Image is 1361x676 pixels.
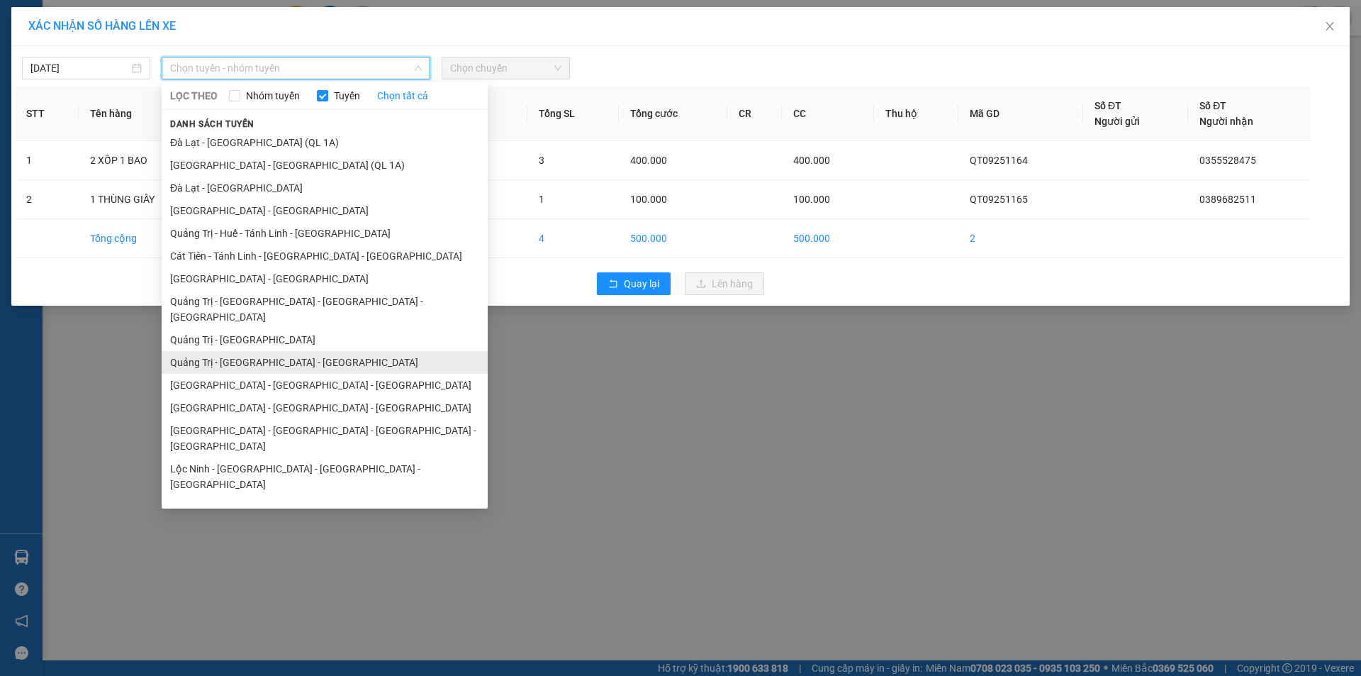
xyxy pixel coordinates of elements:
li: Quảng Trị - [GEOGRAPHIC_DATA] - [GEOGRAPHIC_DATA] - [GEOGRAPHIC_DATA] [162,290,488,328]
th: Tổng SL [527,87,618,141]
span: QT09251165 [970,194,1028,205]
span: XÁC NHẬN SỐ HÀNG LÊN XE [28,19,176,33]
td: 2 [15,180,79,219]
span: Số ĐT [1094,100,1121,111]
span: 100.000 [630,194,667,205]
span: LỌC THEO [170,88,218,104]
li: [GEOGRAPHIC_DATA] - [GEOGRAPHIC_DATA] - [GEOGRAPHIC_DATA] [162,397,488,419]
td: 500.000 [782,219,874,258]
span: Danh sách tuyến [162,118,263,131]
th: Mã GD [958,87,1083,141]
button: rollbackQuay lại [597,272,671,295]
li: [GEOGRAPHIC_DATA] - [GEOGRAPHIC_DATA] - [GEOGRAPHIC_DATA] [162,374,488,397]
li: [GEOGRAPHIC_DATA] - [GEOGRAPHIC_DATA] - [GEOGRAPHIC_DATA] [162,496,488,519]
li: Quảng Trị - Huế - Tánh Linh - [GEOGRAPHIC_DATA] [162,222,488,245]
a: Chọn tất cả [377,88,428,104]
th: Tổng cước [619,87,727,141]
td: 2 XỐP 1 BAO [79,141,213,180]
td: 1 THÙNG GIẤY [79,180,213,219]
span: 400.000 [630,155,667,166]
td: 2 [958,219,1083,258]
td: 500.000 [619,219,727,258]
td: 1 [15,141,79,180]
input: 12/09/2025 [30,60,129,76]
span: 1 [539,194,544,205]
li: Đà Lạt - [GEOGRAPHIC_DATA] [162,177,488,199]
span: Người gửi [1094,116,1140,127]
td: 4 [527,219,618,258]
span: Nhóm tuyến [240,88,306,104]
th: CR [727,87,782,141]
span: close [1324,21,1335,32]
li: Lộc Ninh - [GEOGRAPHIC_DATA] - [GEOGRAPHIC_DATA] - [GEOGRAPHIC_DATA] [162,458,488,496]
li: [GEOGRAPHIC_DATA] - [GEOGRAPHIC_DATA] (QL 1A) [162,154,488,177]
li: Quảng Trị - [GEOGRAPHIC_DATA] [162,328,488,351]
td: Tổng cộng [79,219,213,258]
span: Chọn chuyến [450,57,561,79]
li: [GEOGRAPHIC_DATA] - [GEOGRAPHIC_DATA] [162,199,488,222]
span: Quay lại [624,276,659,292]
li: Đà Lạt - [GEOGRAPHIC_DATA] (QL 1A) [162,131,488,154]
span: 400.000 [793,155,830,166]
th: CC [782,87,874,141]
span: Người nhận [1199,116,1253,127]
span: Số ĐT [1199,100,1226,111]
span: 3 [539,155,544,166]
span: 0355528475 [1199,155,1256,166]
button: uploadLên hàng [685,272,764,295]
span: Tuyến [328,88,366,104]
span: 0389682511 [1199,194,1256,205]
li: [GEOGRAPHIC_DATA] - [GEOGRAPHIC_DATA] - [GEOGRAPHIC_DATA] - [GEOGRAPHIC_DATA] [162,419,488,458]
th: STT [15,87,79,141]
span: QT09251164 [970,155,1028,166]
button: Close [1310,7,1350,47]
th: Thu hộ [874,87,958,141]
li: Cát Tiên - Tánh Linh - [GEOGRAPHIC_DATA] - [GEOGRAPHIC_DATA] [162,245,488,267]
th: Tên hàng [79,87,213,141]
li: Quảng Trị - [GEOGRAPHIC_DATA] - [GEOGRAPHIC_DATA] [162,351,488,374]
span: 100.000 [793,194,830,205]
span: rollback [608,279,618,290]
li: [GEOGRAPHIC_DATA] - [GEOGRAPHIC_DATA] [162,267,488,290]
span: down [414,64,422,72]
span: Chọn tuyến - nhóm tuyến [170,57,422,79]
